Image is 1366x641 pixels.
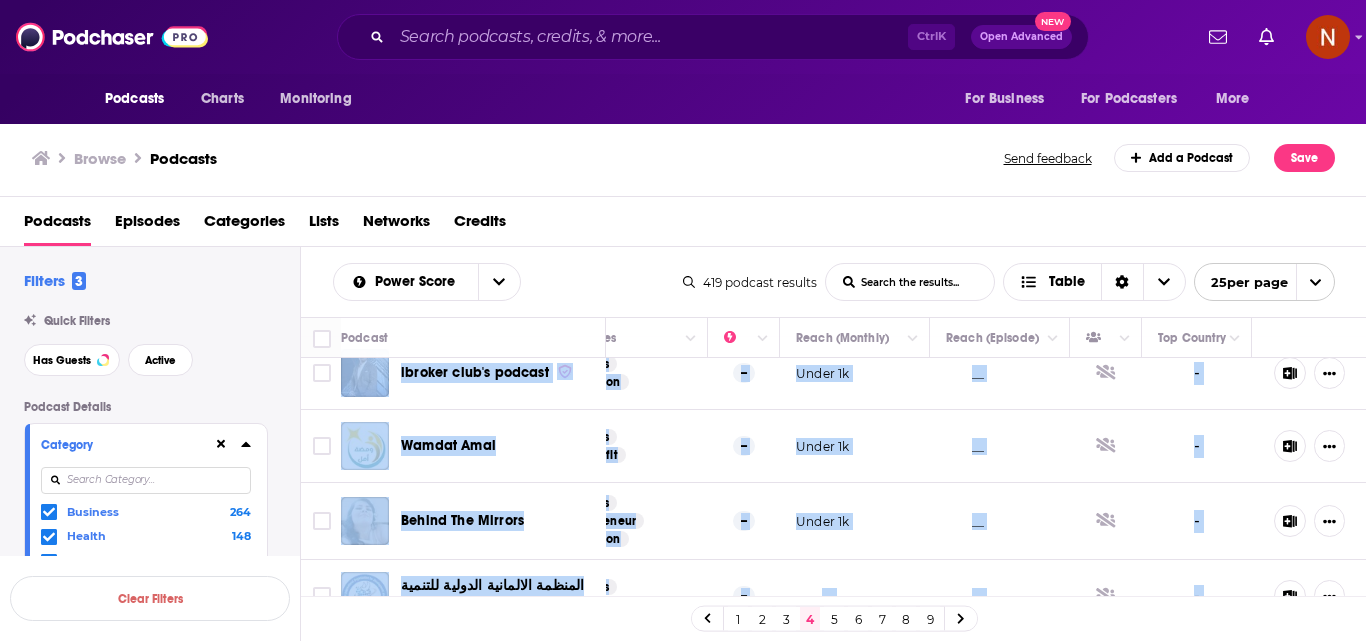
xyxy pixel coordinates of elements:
[1202,80,1275,118] button: open menu
[683,275,817,290] div: 419 podcast results
[1194,435,1200,458] span: -
[946,438,984,455] p: __
[341,422,389,470] img: Wamdat Amal
[965,85,1044,113] span: For Business
[1049,275,1085,289] span: Table
[1114,144,1251,172] a: Add a Podcast
[1194,263,1335,301] button: open menu
[1314,357,1345,389] button: Show More Button
[341,572,389,620] img: المنظمة الالمانية الدولية للتنمية والسلا
[341,349,389,397] img: ibroker club's podcast
[401,512,524,529] span: Behind The Mirrors
[848,607,868,631] a: 6
[10,576,290,621] button: Clear Filters
[824,607,844,631] a: 5
[752,607,772,631] a: 2
[24,344,120,376] button: Has Guests
[145,355,176,366] span: Active
[280,85,351,113] span: Monitoring
[341,326,388,350] div: Podcast
[1216,85,1250,113] span: More
[946,588,984,605] p: __
[1201,20,1235,54] a: Show notifications dropdown
[872,607,892,631] a: 7
[1194,362,1200,385] span: -
[232,529,251,543] span: 148
[733,586,755,606] p: --
[105,85,164,113] span: Podcasts
[41,467,251,494] input: Search Category...
[16,18,208,56] img: Podchaser - Follow, Share and Rate Podcasts
[1195,267,1288,298] span: 25 per page
[920,607,940,631] a: 9
[363,205,430,246] a: Networks
[1194,510,1200,533] span: -
[896,607,916,631] a: 8
[334,275,478,289] button: open menu
[309,205,339,246] a: Lists
[74,149,126,168] h3: Browse
[796,438,849,455] p: Under 1k
[204,205,285,246] span: Categories
[1113,327,1137,351] button: Column Actions
[1306,15,1350,59] button: Show profile menu
[313,437,331,455] span: Toggle select row
[313,364,331,382] span: Toggle select row
[67,554,96,568] span: Food
[1314,505,1345,537] button: Show More Button
[908,24,955,50] span: Ctrl K
[392,21,908,53] input: Search podcasts, credits, & more...
[150,149,217,168] a: Podcasts
[1223,327,1247,351] button: Column Actions
[401,577,584,614] span: المنظمة الالمانية الدولية للتنمية والسلا
[375,275,462,289] span: Power Score
[796,326,889,350] div: Reach (Monthly)
[201,85,244,113] span: Charts
[1101,264,1143,300] div: Sort Direction
[1081,85,1177,113] span: For Podcasters
[24,271,86,290] h2: Filters
[33,355,91,366] span: Has Guests
[188,80,256,118] a: Charts
[1306,15,1350,59] img: User Profile
[24,205,91,246] span: Podcasts
[951,80,1069,118] button: open menu
[946,365,984,382] p: __
[980,32,1063,42] span: Open Advanced
[1068,80,1206,118] button: open menu
[998,150,1098,167] button: Send feedback
[333,263,521,301] h2: Choose List sort
[72,272,86,290] span: 3
[733,363,755,383] p: --
[751,327,775,351] button: Column Actions
[679,327,703,351] button: Column Actions
[454,205,506,246] span: Credits
[796,588,834,605] p: __
[800,607,820,631] a: 4
[971,25,1072,49] button: Open AdvancedNew
[341,497,389,545] a: Behind The Mirrors
[401,363,573,383] a: ibroker club's podcast
[1251,20,1282,54] a: Show notifications dropdown
[1314,430,1345,462] button: Show More Button
[901,327,925,351] button: Column Actions
[41,432,213,457] button: Category
[1041,327,1065,351] button: Column Actions
[733,511,755,531] p: --
[240,554,251,568] span: 16
[796,513,849,530] p: Under 1k
[946,326,1039,350] div: Reach (Episode)
[776,607,796,631] a: 3
[1194,585,1200,608] span: -
[266,80,377,118] button: open menu
[1086,326,1114,350] div: Has Guests
[41,438,200,452] div: Category
[67,529,106,543] span: Health
[24,400,268,414] p: Podcast Details
[1306,15,1350,59] span: Logged in as AdelNBM
[401,576,599,616] a: المنظمة الالمانية الدولية للتنمية والسلا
